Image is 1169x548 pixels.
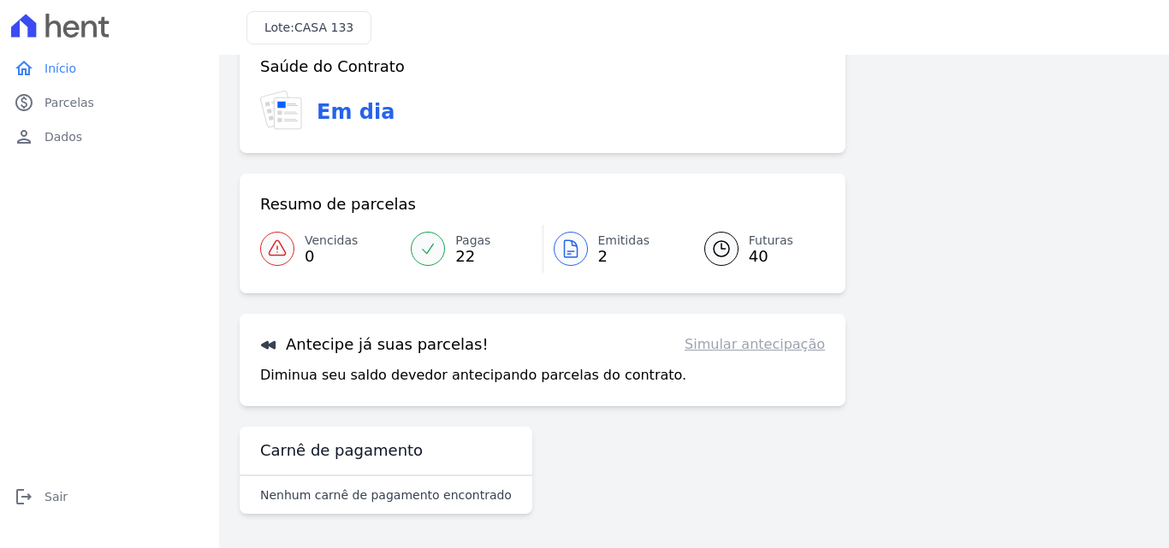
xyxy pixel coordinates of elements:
span: 0 [305,250,358,263]
span: 2 [598,250,650,263]
span: 22 [455,250,490,263]
span: Dados [45,128,82,145]
h3: Saúde do Contrato [260,56,405,77]
span: Sair [45,488,68,505]
i: person [14,127,34,147]
span: CASA 133 [294,21,353,34]
span: Futuras [749,232,793,250]
p: Nenhum carnê de pagamento encontrado [260,486,512,504]
a: Pagas 22 [401,225,542,273]
a: Vencidas 0 [260,225,401,273]
a: Simular antecipação [685,334,825,355]
p: Diminua seu saldo devedor antecipando parcelas do contrato. [260,365,686,386]
span: Parcelas [45,94,94,111]
i: paid [14,92,34,113]
a: Emitidas 2 [543,225,684,273]
span: Pagas [455,232,490,250]
h3: Resumo de parcelas [260,194,416,215]
a: logoutSair [7,480,212,514]
a: Futuras 40 [684,225,825,273]
h3: Em dia [317,97,395,127]
span: 40 [749,250,793,263]
i: logout [14,486,34,507]
h3: Carnê de pagamento [260,440,423,461]
span: Emitidas [598,232,650,250]
span: Início [45,60,76,77]
i: home [14,58,34,79]
a: paidParcelas [7,85,212,120]
a: personDados [7,120,212,154]
h3: Antecipe já suas parcelas! [260,334,489,355]
span: Vencidas [305,232,358,250]
h3: Lote: [264,19,353,37]
a: homeInício [7,51,212,85]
